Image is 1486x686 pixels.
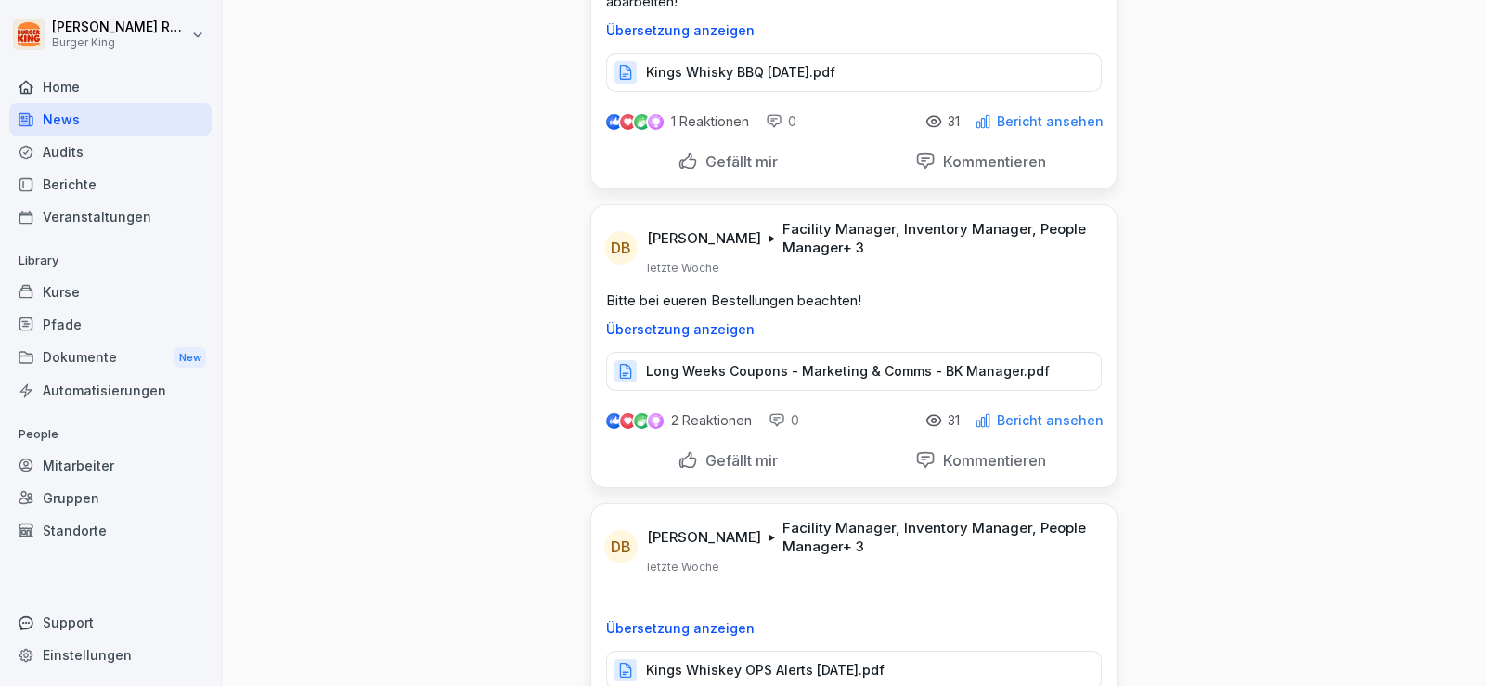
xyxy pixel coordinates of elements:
[606,322,1102,337] p: Übersetzung anzeigen
[604,530,638,563] div: DB
[646,362,1050,381] p: Long Weeks Coupons - Marketing & Comms - BK Manager.pdf
[52,19,187,35] p: [PERSON_NAME] Rohrich
[621,115,635,129] img: love
[671,114,749,129] p: 1 Reaktionen
[9,514,212,547] a: Standorte
[9,341,212,375] a: DokumenteNew
[606,69,1102,87] a: Kings Whisky BBQ [DATE].pdf
[997,413,1104,428] p: Bericht ansehen
[606,23,1102,38] p: Übersetzung anzeigen
[9,168,212,201] a: Berichte
[604,231,638,265] div: DB
[647,261,719,276] p: letzte Woche
[9,341,212,375] div: Dokumente
[936,152,1046,171] p: Kommentieren
[647,560,719,575] p: letzte Woche
[782,519,1094,556] p: Facility Manager, Inventory Manager, People Manager + 3
[9,639,212,671] a: Einstellungen
[648,113,664,130] img: inspiring
[9,71,212,103] a: Home
[698,152,778,171] p: Gefällt mir
[948,114,960,129] p: 31
[9,276,212,308] a: Kurse
[606,368,1102,386] a: Long Weeks Coupons - Marketing & Comms - BK Manager.pdf
[9,103,212,136] a: News
[646,661,885,680] p: Kings Whiskey OPS Alerts [DATE].pdf
[621,414,635,428] img: love
[9,420,212,449] p: People
[9,246,212,276] p: Library
[634,413,650,429] img: celebrate
[647,528,761,547] p: [PERSON_NAME]
[936,451,1046,470] p: Kommentieren
[9,136,212,168] a: Audits
[769,411,799,430] div: 0
[9,449,212,482] a: Mitarbeiter
[782,220,1094,257] p: Facility Manager, Inventory Manager, People Manager + 3
[607,114,622,129] img: like
[948,413,960,428] p: 31
[606,291,1102,311] p: Bitte bei eueren Bestellungen beachten!
[9,374,212,407] a: Automatisierungen
[606,621,1102,636] p: Übersetzung anzeigen
[634,114,650,130] img: celebrate
[9,201,212,233] a: Veranstaltungen
[648,412,664,429] img: inspiring
[997,114,1104,129] p: Bericht ansehen
[646,63,835,82] p: Kings Whisky BBQ [DATE].pdf
[607,413,622,428] img: like
[698,451,778,470] p: Gefällt mir
[9,606,212,639] div: Support
[647,229,761,248] p: [PERSON_NAME]
[174,347,206,369] div: New
[766,112,796,131] div: 0
[606,667,1102,685] a: Kings Whiskey OPS Alerts [DATE].pdf
[52,36,187,49] p: Burger King
[9,308,212,341] a: Pfade
[671,413,752,428] p: 2 Reaktionen
[9,482,212,514] a: Gruppen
